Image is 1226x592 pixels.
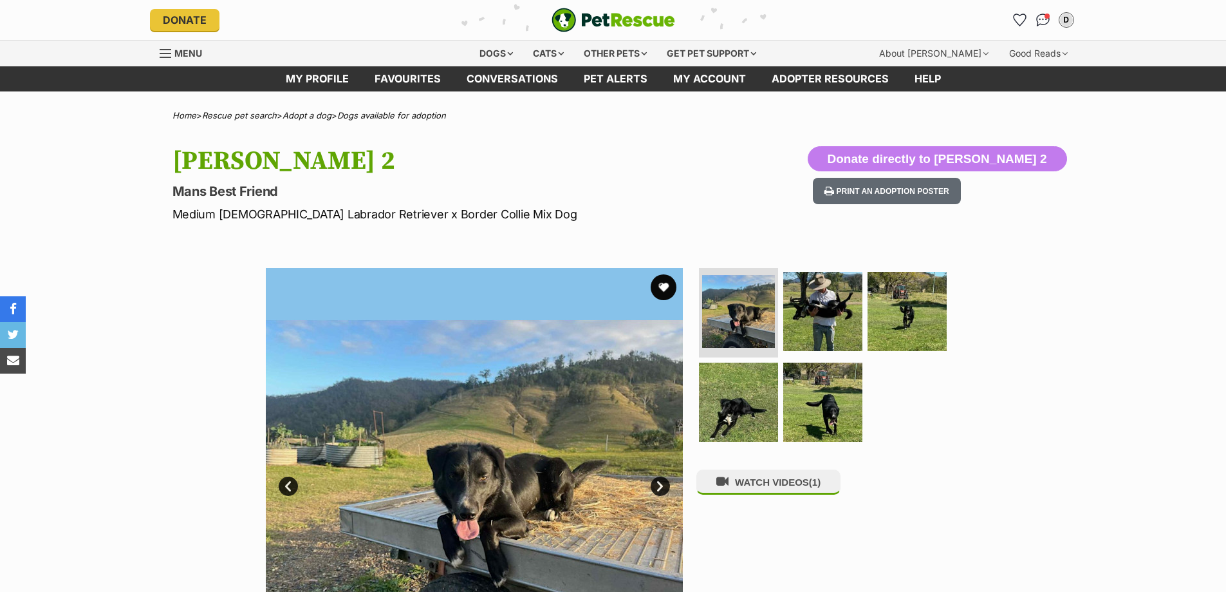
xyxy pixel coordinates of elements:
div: Good Reads [1000,41,1077,66]
a: conversations [454,66,571,91]
img: Photo of Bob 2 [783,363,862,442]
a: Dogs available for adoption [337,110,446,120]
h1: [PERSON_NAME] 2 [172,146,717,176]
a: My profile [273,66,362,91]
img: Photo of Bob 2 [783,272,862,351]
a: Adopt a dog [283,110,331,120]
a: Donate [150,9,219,31]
span: Menu [174,48,202,59]
a: My account [660,66,759,91]
a: Next [651,477,670,496]
p: Mans Best Friend [172,182,717,200]
div: Other pets [575,41,656,66]
a: Favourites [362,66,454,91]
img: Photo of Bob 2 [868,272,947,351]
img: logo-e224e6f780fb5917bec1dbf3a21bbac754714ae5b6737aabdf751b685950b380.svg [552,8,675,32]
div: > > > [140,111,1086,120]
div: Get pet support [658,41,765,66]
button: WATCH VIDEOS(1) [696,470,841,495]
a: Adopter resources [759,66,902,91]
a: Help [902,66,954,91]
button: Print an adoption poster [813,178,961,204]
div: D [1060,14,1073,26]
div: About [PERSON_NAME] [870,41,998,66]
img: chat-41dd97257d64d25036548639549fe6c8038ab92f7586957e7f3b1b290dea8141.svg [1036,14,1050,26]
a: PetRescue [552,8,675,32]
p: Medium [DEMOGRAPHIC_DATA] Labrador Retriever x Border Collie Mix Dog [172,205,717,223]
img: Photo of Bob 2 [702,275,775,348]
a: Rescue pet search [202,110,277,120]
a: Prev [279,477,298,496]
ul: Account quick links [1010,10,1077,30]
div: Dogs [470,41,522,66]
button: My account [1056,10,1077,30]
a: Menu [160,41,211,64]
a: Conversations [1033,10,1054,30]
a: Home [172,110,196,120]
button: favourite [651,274,676,300]
a: Pet alerts [571,66,660,91]
div: Cats [524,41,573,66]
img: Photo of Bob 2 [699,363,778,442]
a: Favourites [1010,10,1030,30]
button: Donate directly to [PERSON_NAME] 2 [808,146,1067,172]
span: (1) [809,477,821,488]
